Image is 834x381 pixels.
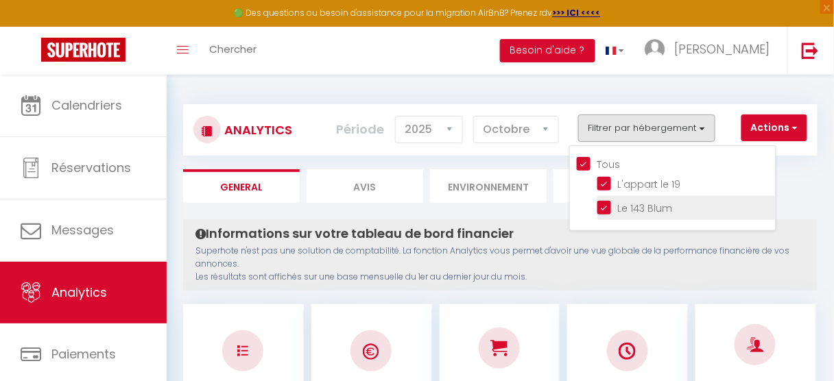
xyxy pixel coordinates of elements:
[553,7,601,19] a: >>> ICI <<<<
[51,97,122,114] span: Calendriers
[51,345,116,362] span: Paiements
[195,245,805,284] p: Superhote n'est pas une solution de comptabilité. La fonction Analytics vous permet d'avoir une v...
[199,27,267,75] a: Chercher
[183,169,300,203] li: General
[645,39,665,60] img: ...
[51,159,131,176] span: Réservations
[195,226,805,241] h4: Informations sur votre tableau de bord financier
[430,169,547,203] li: Environnement
[741,114,807,142] button: Actions
[674,40,770,58] span: [PERSON_NAME]
[209,42,257,56] span: Chercher
[802,42,819,59] img: logout
[51,284,107,301] span: Analytics
[337,114,385,145] label: Période
[500,39,595,62] button: Besoin d'aide ?
[578,114,715,142] button: Filtrer par hébergement
[634,27,787,75] a: ... [PERSON_NAME]
[307,169,423,203] li: Avis
[237,345,248,356] img: NO IMAGE
[51,221,114,238] span: Messages
[221,114,292,145] h3: Analytics
[41,38,126,62] img: Super Booking
[553,169,670,203] li: Marché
